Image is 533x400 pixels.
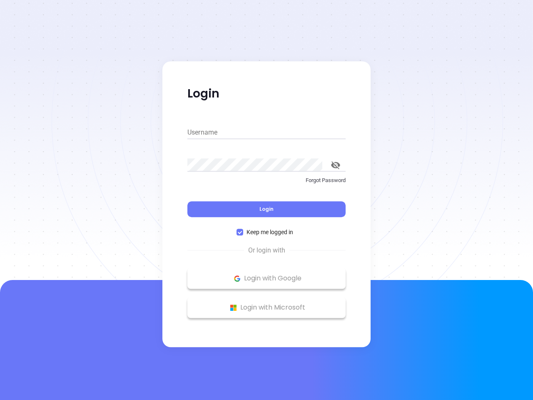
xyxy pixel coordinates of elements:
img: Microsoft Logo [228,302,239,313]
span: Login [259,205,274,212]
button: Login [187,201,346,217]
button: Microsoft Logo Login with Microsoft [187,297,346,318]
p: Login with Google [192,272,341,285]
a: Forgot Password [187,176,346,191]
p: Login [187,86,346,101]
img: Google Logo [232,273,242,284]
span: Or login with [244,245,289,255]
button: Google Logo Login with Google [187,268,346,289]
span: Keep me logged in [243,227,296,237]
p: Forgot Password [187,176,346,185]
button: toggle password visibility [326,155,346,175]
p: Login with Microsoft [192,301,341,314]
